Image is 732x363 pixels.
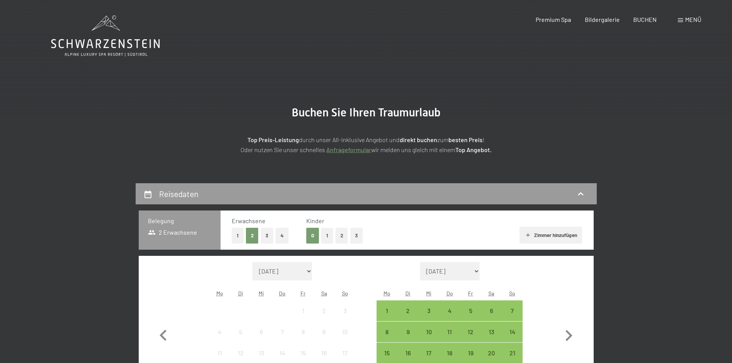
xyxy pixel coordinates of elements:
h3: Belegung [148,217,211,225]
div: 7 [273,329,292,348]
div: Sat Sep 06 2025 [481,300,502,321]
a: BUCHEN [633,16,657,23]
div: Mon Sep 08 2025 [377,322,397,342]
div: Anreise nicht möglich [293,322,314,342]
abbr: Donnerstag [447,290,453,297]
div: Anreise nicht möglich [272,322,293,342]
div: Thu Sep 04 2025 [439,300,460,321]
div: 14 [503,329,522,348]
button: 3 [261,228,274,244]
div: Sun Sep 14 2025 [502,322,523,342]
div: Tue Sep 09 2025 [398,322,418,342]
button: 1 [321,228,333,244]
abbr: Mittwoch [259,290,264,297]
div: 13 [482,329,501,348]
abbr: Samstag [321,290,327,297]
div: Wed Aug 06 2025 [251,322,272,342]
div: 5 [461,308,480,327]
div: Anreise nicht möglich [314,322,334,342]
div: 6 [482,308,501,327]
a: Bildergalerie [585,16,620,23]
button: Zimmer hinzufügen [520,227,582,244]
div: Mon Sep 01 2025 [377,300,397,321]
abbr: Dienstag [238,290,243,297]
div: Fri Sep 05 2025 [460,300,481,321]
strong: direkt buchen [400,136,437,143]
abbr: Montag [383,290,390,297]
div: Anreise nicht möglich [314,300,334,321]
div: 11 [440,329,459,348]
div: 7 [503,308,522,327]
button: 3 [350,228,363,244]
div: Anreise nicht möglich [334,322,355,342]
div: Mon Aug 04 2025 [209,322,230,342]
div: 2 [398,308,418,327]
button: 2 [246,228,259,244]
h2: Reisedaten [159,189,198,199]
div: Sat Aug 09 2025 [314,322,334,342]
abbr: Dienstag [405,290,410,297]
abbr: Samstag [488,290,494,297]
abbr: Donnerstag [279,290,285,297]
div: Anreise möglich [398,322,418,342]
div: Anreise möglich [502,300,523,321]
div: 4 [210,329,229,348]
span: Menü [685,16,701,23]
div: Anreise möglich [377,300,397,321]
div: Fri Aug 08 2025 [293,322,314,342]
div: Anreise möglich [439,300,460,321]
span: 2 Erwachsene [148,228,198,237]
div: Anreise nicht möglich [209,322,230,342]
div: 10 [419,329,438,348]
div: Anreise möglich [481,322,502,342]
abbr: Mittwoch [426,290,432,297]
div: Anreise möglich [418,300,439,321]
button: 0 [306,228,319,244]
div: Tue Sep 02 2025 [398,300,418,321]
div: Thu Sep 11 2025 [439,322,460,342]
div: Wed Sep 10 2025 [418,322,439,342]
div: Anreise möglich [460,322,481,342]
abbr: Montag [216,290,223,297]
span: Kinder [306,217,324,224]
div: Tue Aug 05 2025 [230,322,251,342]
div: Sun Aug 10 2025 [334,322,355,342]
span: Erwachsene [232,217,266,224]
div: Anreise möglich [481,300,502,321]
div: 3 [419,308,438,327]
div: Anreise möglich [398,300,418,321]
strong: besten Preis [448,136,483,143]
div: 8 [377,329,397,348]
div: Anreise möglich [502,322,523,342]
button: 1 [232,228,244,244]
button: 2 [335,228,348,244]
div: Thu Aug 07 2025 [272,322,293,342]
div: 10 [335,329,354,348]
div: Anreise möglich [439,322,460,342]
div: Sat Sep 13 2025 [481,322,502,342]
span: Buchen Sie Ihren Traumurlaub [292,106,441,119]
a: Premium Spa [536,16,571,23]
abbr: Sonntag [342,290,348,297]
div: Anreise möglich [460,300,481,321]
p: durch unser All-inklusive Angebot und zum ! Oder nutzen Sie unser schnelles wir melden uns gleich... [174,135,558,154]
div: Anreise nicht möglich [334,300,355,321]
div: 12 [461,329,480,348]
div: Wed Sep 03 2025 [418,300,439,321]
div: 9 [398,329,418,348]
div: Anreise nicht möglich [230,322,251,342]
div: 2 [314,308,334,327]
div: Fri Aug 01 2025 [293,300,314,321]
abbr: Freitag [300,290,305,297]
div: Sun Sep 07 2025 [502,300,523,321]
div: 8 [294,329,313,348]
div: 3 [335,308,354,327]
abbr: Freitag [468,290,473,297]
button: 4 [276,228,289,244]
div: 1 [294,308,313,327]
div: 9 [314,329,334,348]
div: 5 [231,329,250,348]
